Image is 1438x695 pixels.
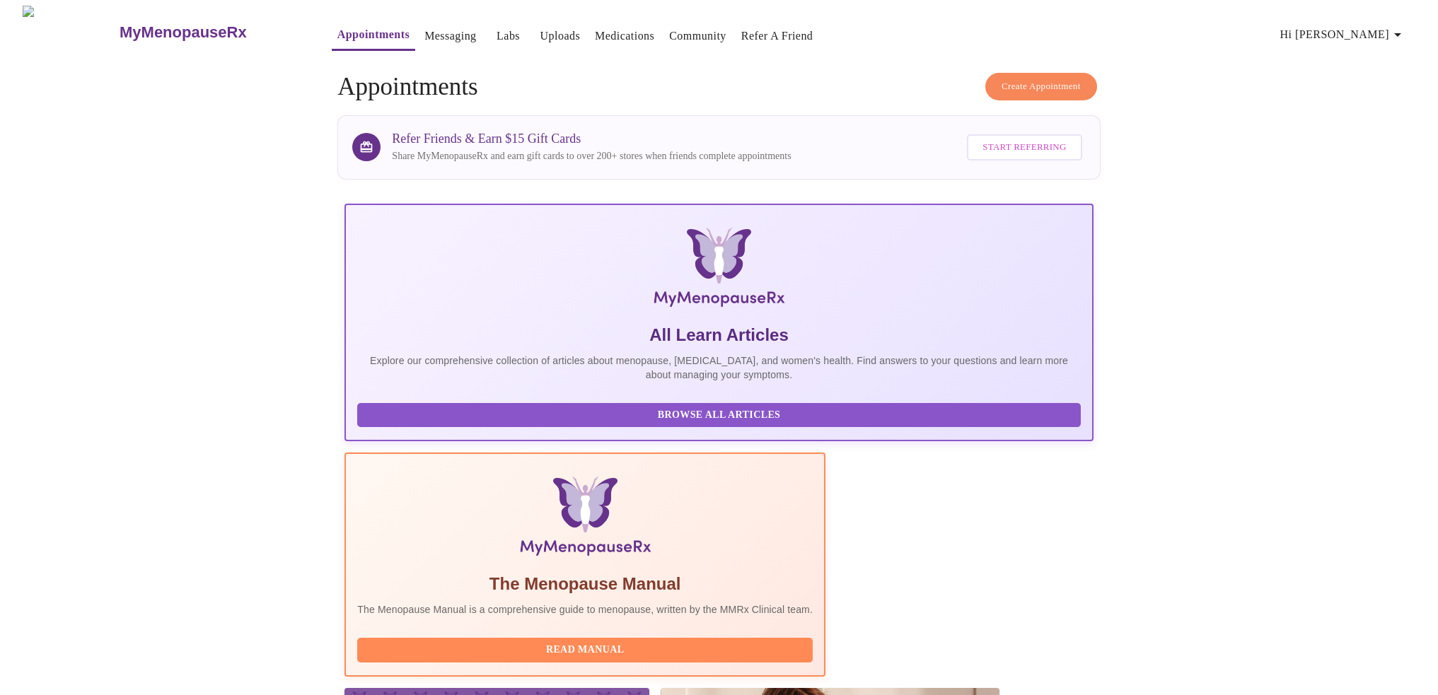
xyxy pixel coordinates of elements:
[967,134,1082,160] button: Start Referring
[392,149,791,163] p: Share MyMenopauseRx and earn gift cards to over 200+ stores when friends complete appointments
[357,638,813,662] button: Read Manual
[357,602,813,617] p: The Menopause Manual is a comprehensive guide to menopause, written by the MMRx Clinical team.
[357,643,816,655] a: Read Manual
[429,477,740,561] img: Menopause Manual
[741,26,813,46] a: Refer a Friend
[589,22,660,50] button: Medications
[357,403,1080,428] button: Browse All Articles
[595,26,654,46] a: Medications
[486,22,531,50] button: Labs
[424,26,476,46] a: Messaging
[535,22,586,50] button: Uploads
[663,22,732,50] button: Community
[497,26,520,46] a: Labs
[1002,78,1081,95] span: Create Appointment
[337,25,410,45] a: Appointments
[357,354,1080,382] p: Explore our comprehensive collection of articles about menopause, [MEDICAL_DATA], and women's hea...
[337,73,1100,101] h4: Appointments
[1280,25,1406,45] span: Hi [PERSON_NAME]
[540,26,581,46] a: Uploads
[985,73,1097,100] button: Create Appointment
[357,573,813,595] h5: The Menopause Manual
[118,8,303,57] a: MyMenopauseRx
[982,139,1066,156] span: Start Referring
[470,228,968,313] img: MyMenopauseRx Logo
[120,23,247,42] h3: MyMenopauseRx
[1275,21,1412,49] button: Hi [PERSON_NAME]
[357,408,1084,420] a: Browse All Articles
[332,21,415,51] button: Appointments
[669,26,726,46] a: Community
[736,22,819,50] button: Refer a Friend
[357,324,1080,346] h5: All Learn Articles
[392,132,791,146] h3: Refer Friends & Earn $15 Gift Cards
[963,127,1085,168] a: Start Referring
[419,22,482,50] button: Messaging
[371,641,799,659] span: Read Manual
[23,6,118,59] img: MyMenopauseRx Logo
[371,407,1066,424] span: Browse All Articles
